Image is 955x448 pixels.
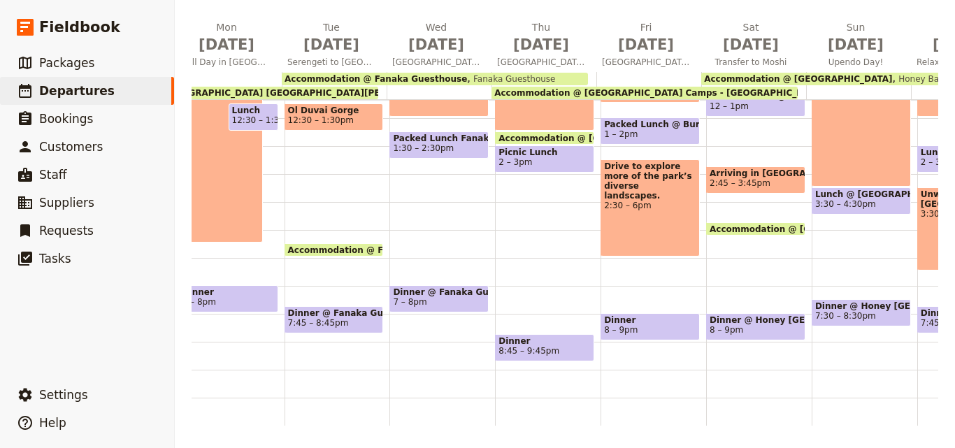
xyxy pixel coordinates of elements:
span: 7:30 – 8:30pm [815,311,876,321]
span: 7:45 – 8:45pm [288,318,349,328]
button: Mon [DATE]Full Day in [GEOGRAPHIC_DATA] [177,20,282,72]
span: 12:30 – 1:30pm [288,115,354,125]
div: Accommodation @ [GEOGRAPHIC_DATA] Camps - [GEOGRAPHIC_DATA] [495,131,594,145]
div: Lunch12:30 – 1:30pm [229,103,278,131]
div: Accommodation @ Fanaka GuesthouseFanaka Guesthouse [282,73,588,85]
span: Dinner @ Fanaka Guesthouse [393,287,485,297]
span: Accommodation @ [GEOGRAPHIC_DATA] [704,74,892,84]
span: [DATE] [497,34,585,55]
span: Staff [39,168,67,182]
h2: Wed [392,20,480,55]
div: Dinner @ Honey [GEOGRAPHIC_DATA]8 – 9pm [706,313,805,340]
span: 1 – 2pm [604,129,638,139]
div: Dinner7 – 8pm [179,285,278,312]
span: Arriving in [GEOGRAPHIC_DATA] [710,168,802,178]
button: Tue [DATE]Serengeti to [GEOGRAPHIC_DATA] [282,20,387,72]
h2: Tue [287,20,375,55]
span: Accommodation @ [GEOGRAPHIC_DATA] Camps - [GEOGRAPHIC_DATA] [498,133,835,143]
span: Packed Lunch @ Burunge Tented Lodge [604,120,696,129]
span: [DATE] [392,34,480,55]
span: Lunch @ [GEOGRAPHIC_DATA] [815,189,907,199]
div: Accommodation @ [GEOGRAPHIC_DATA] [706,222,805,236]
span: Lunch [232,106,275,115]
span: Serengeti to [GEOGRAPHIC_DATA] [282,57,381,68]
span: 2 – 3pm [498,157,532,167]
span: Dinner @ Fanaka Guesthouse [288,308,380,318]
span: Fieldbook [39,17,120,38]
span: Dinner [604,315,696,325]
span: 7 – 8pm [182,297,216,307]
button: Fri [DATE][GEOGRAPHIC_DATA] [596,20,701,72]
span: 8 – 9pm [710,325,743,335]
span: Accommodation @ [GEOGRAPHIC_DATA] [710,224,904,233]
span: Tasks [39,252,71,266]
span: Dinner @ Honey [GEOGRAPHIC_DATA] [710,315,802,325]
h2: Fri [602,20,690,55]
span: Departures [39,84,115,98]
span: [GEOGRAPHIC_DATA] [491,57,591,68]
button: Wed [DATE][GEOGRAPHIC_DATA] [387,20,491,72]
span: 2 – 3pm [921,157,954,167]
span: [GEOGRAPHIC_DATA] [387,57,486,68]
span: Fanaka Guesthouse [467,74,555,84]
span: Settings [39,388,88,402]
button: Sat [DATE]Transfer to Moshi [701,20,806,72]
div: Lunch @ [GEOGRAPHIC_DATA]3:30 – 4:30pm [812,187,911,215]
span: Accommodation @ Fanaka Guesthouse [285,74,467,84]
span: Transfer to Moshi [701,57,800,68]
div: Drive to explore more of the park’s diverse landscapes.2:30 – 6pm [601,159,700,256]
span: Picnic Lunch [498,147,591,157]
span: Packed Lunch Fanaka Guesthouse [393,133,485,143]
h2: Thu [497,20,585,55]
span: 8:45 – 9:45pm [498,346,559,356]
span: Bookings [39,112,93,126]
h2: Sat [707,20,795,55]
div: Packed Lunch @ Burunge Tented Lodge1 – 2pm [601,117,700,145]
h2: Sun [812,20,900,55]
span: Dinner [498,336,591,346]
span: 1:30 – 2:30pm [393,143,454,153]
div: Arriving in [GEOGRAPHIC_DATA]2:45 – 3:45pm [706,166,805,194]
div: Ol Duvai Gorge12:30 – 1:30pm [285,103,384,131]
span: Accommodation @ Fanaka Guesthouse [288,245,477,254]
span: Requests [39,224,94,238]
span: Ol Duvai Gorge [288,106,380,115]
span: 3:30 – 4:30pm [815,199,876,209]
div: Accommodation @ Fanaka Guesthouse [285,243,384,256]
div: Packed Lunch @Burunge Tented Lodge12 – 1pm [706,89,805,117]
span: 2:45 – 3:45pm [710,178,770,188]
span: 8 – 9pm [604,325,638,335]
span: Help [39,416,66,430]
span: [DATE] [287,34,375,55]
span: [DATE] [812,34,900,55]
span: 7 – 8pm [393,297,426,307]
span: [DATE] [182,34,271,55]
button: Thu [DATE][GEOGRAPHIC_DATA] [491,20,596,72]
span: [DATE] [707,34,795,55]
span: [GEOGRAPHIC_DATA] [596,57,696,68]
div: Dinner8 – 9pm [601,313,700,340]
span: [DATE] [602,34,690,55]
div: Dinner @ Fanaka Guesthouse7:45 – 8:45pm [285,306,384,333]
span: Accommodation @ [GEOGRAPHIC_DATA] Camps - [GEOGRAPHIC_DATA] [494,88,824,98]
div: Dinner @ Fanaka Guesthouse7 – 8pm [389,285,489,312]
span: Dinner @ Honey [GEOGRAPHIC_DATA] [815,301,907,311]
span: Drive to explore more of the park’s diverse landscapes. [604,161,696,201]
span: 2:30 – 6pm [604,201,696,210]
span: 12:30 – 1:30pm [232,115,298,125]
span: Suppliers [39,196,94,210]
div: Dinner @ Honey [GEOGRAPHIC_DATA]7:30 – 8:30pm [812,299,911,326]
div: Packed Lunch Fanaka Guesthouse1:30 – 2:30pm [389,131,489,159]
button: Sun [DATE]Upendo Day! [806,20,911,72]
h2: Mon [182,20,271,55]
span: Full Day in [GEOGRAPHIC_DATA] [177,57,276,68]
div: Accommodation @ [GEOGRAPHIC_DATA] [GEOGRAPHIC_DATA][PERSON_NAME] [72,87,378,99]
span: 12 – 1pm [710,101,749,111]
span: Upendo Day! [806,57,905,68]
span: Packages [39,56,94,70]
div: Dinner8:45 – 9:45pm [495,334,594,361]
span: Customers [39,140,103,154]
span: Accommodation @ [GEOGRAPHIC_DATA] [GEOGRAPHIC_DATA][PERSON_NAME] [75,88,443,98]
div: Accommodation @ [GEOGRAPHIC_DATA] Camps - [GEOGRAPHIC_DATA] [491,87,798,99]
span: Dinner [182,287,275,297]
